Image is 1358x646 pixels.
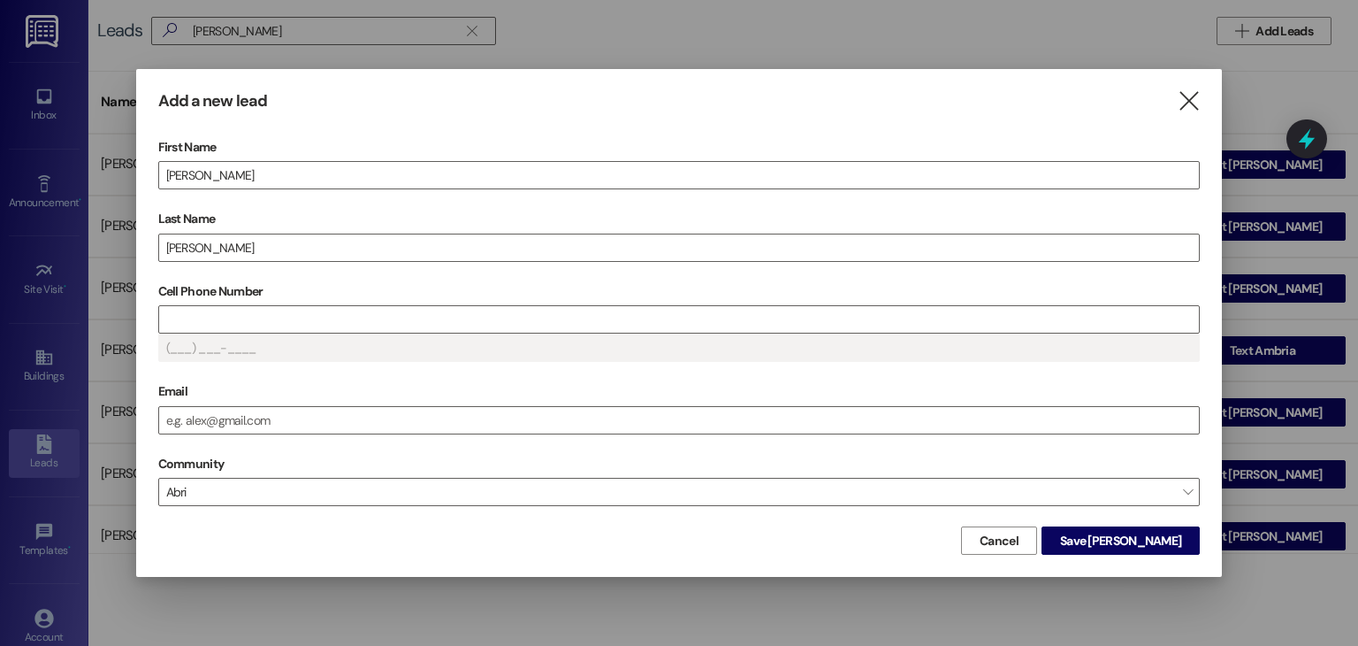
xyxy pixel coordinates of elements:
[159,162,1200,188] input: e.g. Alex
[158,134,1201,161] label: First Name
[159,235,1200,261] input: e.g. Smith
[159,407,1200,434] input: e.g. alex@gmail.com
[158,278,1201,305] label: Cell Phone Number
[1060,532,1181,550] span: Save [PERSON_NAME]
[980,532,1018,550] span: Cancel
[1177,92,1201,111] i: 
[158,450,225,478] label: Community
[961,527,1037,555] button: Cancel
[158,91,267,112] h3: Add a new lead
[158,378,1201,405] label: Email
[158,478,1201,506] span: Abri
[158,205,1201,233] label: Last Name
[1041,527,1200,555] button: Save [PERSON_NAME]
